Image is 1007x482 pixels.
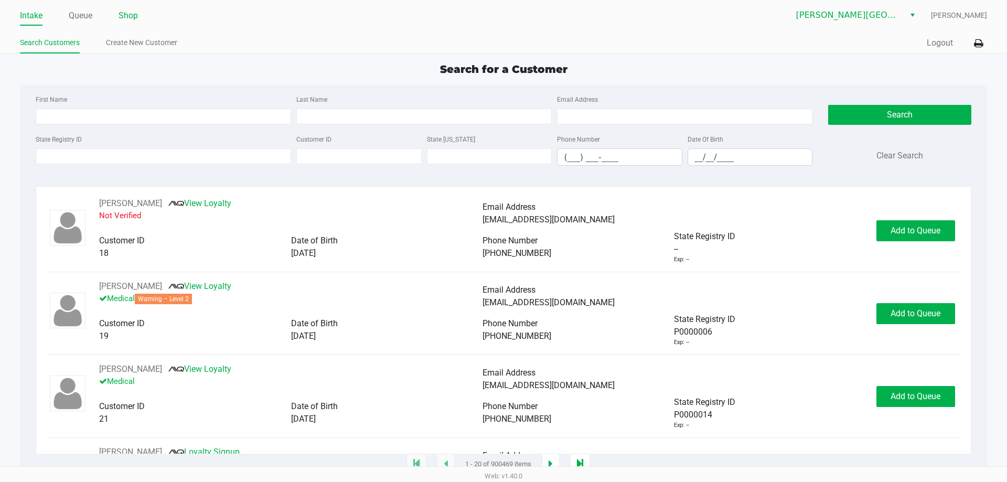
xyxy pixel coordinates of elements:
[440,63,567,76] span: Search for a Customer
[36,95,67,104] label: First Name
[485,472,522,480] span: Web: v1.40.0
[20,36,80,49] a: Search Customers
[483,414,551,424] span: [PHONE_NUMBER]
[483,380,615,390] span: [EMAIL_ADDRESS][DOMAIN_NAME]
[99,401,145,411] span: Customer ID
[542,454,560,475] app-submit-button: Next
[483,235,538,245] span: Phone Number
[796,9,898,22] span: [PERSON_NAME][GEOGRAPHIC_DATA]
[99,318,145,328] span: Customer ID
[927,37,953,49] button: Logout
[483,202,535,212] span: Email Address
[99,210,483,222] p: Not Verified
[674,397,735,407] span: State Registry ID
[99,235,145,245] span: Customer ID
[891,391,940,401] span: Add to Queue
[99,376,483,388] p: Medical
[891,226,940,235] span: Add to Queue
[876,220,955,241] button: Add to Queue
[674,326,712,338] span: P0000006
[905,6,920,25] button: Select
[99,414,109,424] span: 21
[99,293,483,305] p: Medical
[99,280,162,293] button: See customer info
[291,414,316,424] span: [DATE]
[291,401,338,411] span: Date of Birth
[688,135,723,144] label: Date Of Birth
[688,148,813,166] kendo-maskedtextbox: Format: MM/DD/YYYY
[674,243,678,255] span: --
[483,451,535,460] span: Email Address
[69,8,92,23] a: Queue
[483,318,538,328] span: Phone Number
[168,198,231,208] a: View Loyalty
[674,314,735,324] span: State Registry ID
[483,297,615,307] span: [EMAIL_ADDRESS][DOMAIN_NAME]
[296,135,331,144] label: Customer ID
[483,368,535,378] span: Email Address
[99,248,109,258] span: 18
[876,303,955,324] button: Add to Queue
[876,149,923,162] button: Clear Search
[557,95,598,104] label: Email Address
[465,459,531,469] span: 1 - 20 of 900469 items
[291,331,316,341] span: [DATE]
[427,135,475,144] label: State [US_STATE]
[437,454,455,475] app-submit-button: Previous
[674,421,689,430] div: Exp: --
[674,338,689,347] div: Exp: --
[406,454,426,475] app-submit-button: Move to first page
[135,294,192,304] span: Warning – Level 2
[168,281,231,291] a: View Loyalty
[99,446,162,458] button: See customer info
[483,248,551,258] span: [PHONE_NUMBER]
[20,8,42,23] a: Intake
[570,454,590,475] app-submit-button: Move to last page
[483,215,615,224] span: [EMAIL_ADDRESS][DOMAIN_NAME]
[291,235,338,245] span: Date of Birth
[168,447,240,457] a: Loyalty Signup
[557,135,600,144] label: Phone Number
[106,36,177,49] a: Create New Customer
[296,95,327,104] label: Last Name
[558,149,682,165] input: Format: (999) 999-9999
[557,148,682,166] kendo-maskedtextbox: Format: (999) 999-9999
[99,363,162,376] button: See customer info
[483,285,535,295] span: Email Address
[688,149,812,165] input: Format: MM/DD/YYYY
[674,255,689,264] div: Exp: --
[36,135,82,144] label: State Registry ID
[99,197,162,210] button: See customer info
[168,364,231,374] a: View Loyalty
[931,10,987,21] span: [PERSON_NAME]
[674,231,735,241] span: State Registry ID
[291,318,338,328] span: Date of Birth
[828,105,971,125] button: Search
[891,308,940,318] span: Add to Queue
[119,8,138,23] a: Shop
[99,331,109,341] span: 19
[291,248,316,258] span: [DATE]
[483,331,551,341] span: [PHONE_NUMBER]
[483,401,538,411] span: Phone Number
[674,409,712,421] span: P0000014
[876,386,955,407] button: Add to Queue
